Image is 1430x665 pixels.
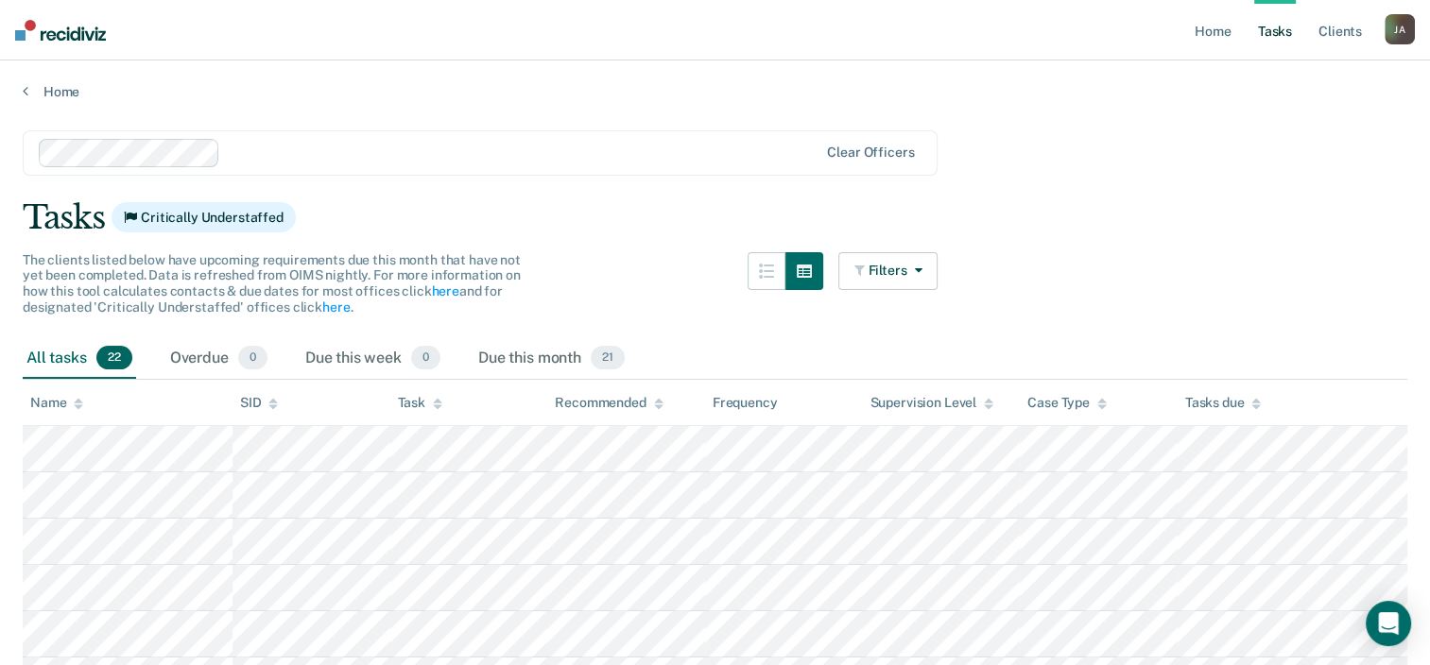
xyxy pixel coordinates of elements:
[240,395,279,411] div: SID
[431,283,458,298] a: here
[23,338,136,380] div: All tasks22
[555,395,663,411] div: Recommended
[15,20,106,41] img: Recidiviz
[1385,14,1415,44] div: J A
[322,299,350,315] a: here
[23,83,1407,100] a: Home
[1385,14,1415,44] button: JA
[713,395,778,411] div: Frequency
[23,252,521,315] span: The clients listed below have upcoming requirements due this month that have not yet been complet...
[112,202,296,232] span: Critically Understaffed
[96,346,132,370] span: 22
[474,338,629,380] div: Due this month21
[870,395,993,411] div: Supervision Level
[827,145,914,161] div: Clear officers
[30,395,83,411] div: Name
[591,346,625,370] span: 21
[238,346,267,370] span: 0
[1185,395,1262,411] div: Tasks due
[398,395,442,411] div: Task
[1027,395,1107,411] div: Case Type
[166,338,271,380] div: Overdue0
[1366,601,1411,646] div: Open Intercom Messenger
[838,252,939,290] button: Filters
[411,346,440,370] span: 0
[302,338,444,380] div: Due this week0
[23,198,1407,237] div: Tasks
